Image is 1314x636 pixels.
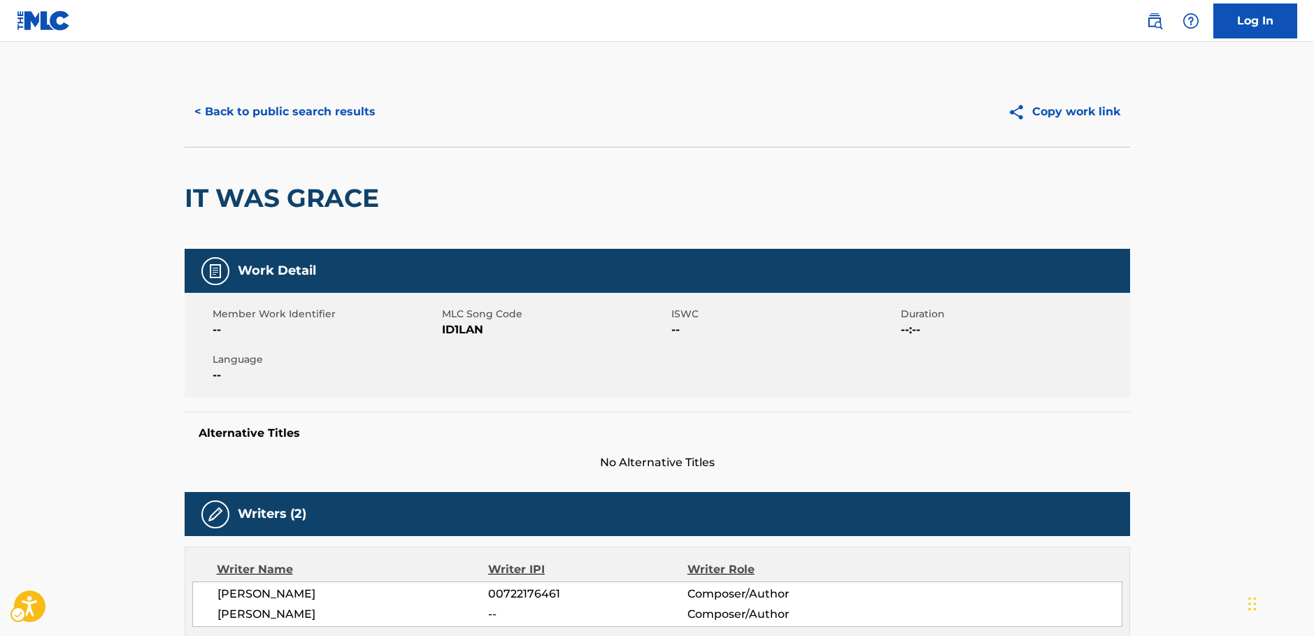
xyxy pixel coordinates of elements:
div: Writer Role [687,561,869,578]
span: No Alternative Titles [185,454,1130,471]
div: Drag [1248,583,1257,625]
button: < Back to public search results [185,94,385,129]
h5: Writers (2) [238,506,306,522]
span: -- [213,367,438,384]
span: Member Work Identifier [213,307,438,321]
button: Copy work link [998,94,1130,129]
span: 00722176461 [488,586,687,602]
img: Copy work link [1008,103,1032,121]
img: search [1146,13,1163,29]
h5: Work Detail [238,263,316,279]
div: Chat Widget [1244,569,1314,636]
span: Composer/Author [687,586,869,602]
iframe: Hubspot Iframe [1244,569,1314,636]
span: -- [488,606,687,623]
span: Language [213,352,438,367]
span: MLC Song Code [442,307,668,321]
span: ID1LAN [442,321,668,338]
img: help [1183,13,1199,29]
span: -- [671,321,897,338]
img: MLC Logo [17,10,71,31]
div: Writer Name [217,561,489,578]
span: -- [213,321,438,338]
a: Log In [1213,3,1297,38]
img: Work Detail [207,263,224,280]
span: --:-- [901,321,1127,338]
span: [PERSON_NAME] [217,606,489,623]
h5: Alternative Titles [199,426,1116,440]
h2: IT WAS GRACE [185,182,386,214]
span: Duration [901,307,1127,321]
span: ISWC [671,307,897,321]
img: Writers [207,506,224,523]
div: Writer IPI [488,561,687,578]
span: [PERSON_NAME] [217,586,489,602]
span: Composer/Author [687,606,869,623]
